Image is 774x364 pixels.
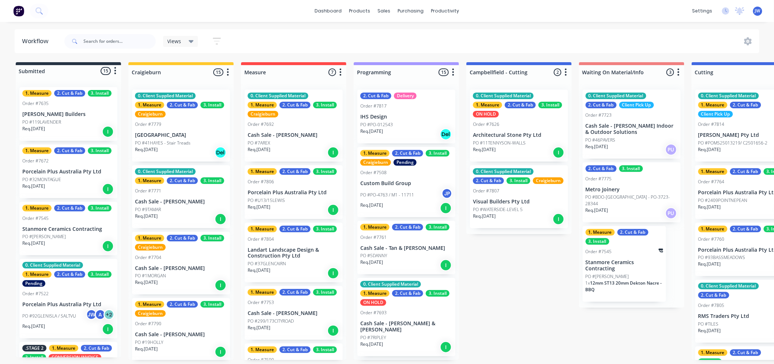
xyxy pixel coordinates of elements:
[473,146,496,153] p: Req. [DATE]
[88,147,112,154] div: 3. Install
[730,102,761,108] div: 2. Cut & Fab
[248,111,278,117] div: Craigieburn
[248,140,270,146] p: PO #7AREX
[360,290,390,297] div: 1. Measure
[698,93,759,99] div: 0. Client Supplied Material
[135,244,166,251] div: Craigieburn
[698,292,729,299] div: 2. Cut & Fab
[586,259,663,272] p: Stanmore Ceramics Contracting
[473,102,502,108] div: 1. Measure
[215,147,226,158] div: Del
[313,289,337,296] div: 3. Install
[215,279,226,291] div: I
[22,290,49,297] div: Order #7522
[392,224,423,230] div: 2. Cut & Fab
[730,226,761,232] div: 2. Cut & Fab
[698,349,728,356] div: 1. Measure
[135,301,164,308] div: 1. Measure
[248,247,340,259] p: Landart Landscape Design & Construction Pty Ltd
[13,5,24,16] img: Factory
[360,159,391,166] div: Craigieburn
[200,102,224,108] div: 3. Install
[586,187,678,193] p: Metro Joinery
[586,93,646,99] div: 0. Client Supplied Material
[586,102,617,108] div: 2. Cut & Fab
[248,102,277,108] div: 1. Measure
[81,345,112,352] div: 2. Cut & Fab
[248,267,270,274] p: Req. [DATE]
[248,318,294,324] p: PO #299/173CITYROAD
[135,93,196,99] div: 0. Client Supplied Material
[88,271,112,278] div: 3. Install
[473,199,565,205] p: Visual Builders Pty Ltd
[426,290,450,297] div: 3. Install
[248,226,277,232] div: 1. Measure
[327,147,339,158] div: I
[22,169,114,175] p: Porcelain Plus Australia Pty Ltd
[440,259,452,271] div: I
[553,147,564,158] div: I
[22,205,52,211] div: 1. Measure
[755,8,760,14] span: JW
[248,189,340,196] p: Porcelain Plus Australia Pty Ltd
[327,325,339,337] div: I
[586,280,662,293] span: 12mm ST13 20mm Dekton Nacre - BBQ
[22,301,114,308] p: Porcelain Plus Australia Pty Ltd
[22,233,66,240] p: PO #[PERSON_NAME]
[135,177,164,184] div: 1. Measure
[245,223,343,283] div: 1. Measure2. Cut & Fab3. InstallOrder #7804Landart Landscape Design & Construction Pty LtdPO #37G...
[360,245,452,251] p: Cash Sale - Tan & [PERSON_NAME]
[394,93,417,99] div: Delivery
[135,265,227,271] p: Cash Sale - [PERSON_NAME]
[22,323,45,330] p: Req. [DATE]
[360,192,414,198] p: PO #PO-4763 / M1 - 11711
[586,137,616,143] p: PO #46PAVERS
[135,140,191,146] p: PO #41HAYES - Stair Treads
[426,150,450,157] div: 3. Install
[49,345,78,352] div: 1. Measure
[586,248,612,255] div: Order #7545
[698,321,719,327] p: PO #TILES
[135,206,161,213] p: PO #9TAMAR
[135,339,163,346] p: PO #19HOLLY
[428,5,463,16] div: productivity
[248,260,286,267] p: PO #37GLENCAIRN
[279,289,311,296] div: 2. Cut & Fab
[665,144,677,155] div: PU
[248,146,270,153] p: Req. [DATE]
[132,298,230,361] div: 1. Measure2. Cut & Fab3. InstallCraigieburnOrder #7790Cash Sale - [PERSON_NAME]PO #19HOLLYReq.[DA...
[168,37,181,45] span: Views
[135,199,227,205] p: Cash Sale - [PERSON_NAME]
[360,121,393,128] p: PO #PO-012543
[88,205,112,211] div: 3. Install
[135,346,158,352] p: Req. [DATE]
[22,90,52,97] div: 1. Measure
[248,324,270,331] p: Req. [DATE]
[698,261,721,267] p: Req. [DATE]
[327,267,339,279] div: I
[698,327,721,334] p: Req. [DATE]
[104,309,114,320] div: + 2
[248,299,274,306] div: Order #7753
[360,299,386,306] div: ON HOLD
[698,283,759,289] div: 0. Client Supplied Material
[22,158,49,164] div: Order #7672
[245,286,343,340] div: 1. Measure2. Cut & Fab3. InstallOrder #7753Cash Sale - [PERSON_NAME]PO #299/173CITYROADReq.[DATE]I
[245,165,343,219] div: 1. Measure2. Cut & Fab3. InstallOrder #7806Porcelain Plus Australia Pty LtdPO #U13/15LEWISReq.[DA...
[49,354,101,361] div: CONVERSION INVOICE
[473,213,496,219] p: Req. [DATE]
[135,254,161,261] div: Order #7704
[698,111,733,117] div: Client Pick Up
[360,320,452,333] p: Cash Sale - [PERSON_NAME] & [PERSON_NAME]
[586,123,678,135] p: Cash Sale - [PERSON_NAME] Indoor & Outdoor Solutions
[360,150,390,157] div: 1. Measure
[507,177,530,184] div: 3. Install
[360,259,383,266] p: Req. [DATE]
[167,235,198,241] div: 2. Cut & Fab
[665,207,677,219] div: PU
[245,90,343,162] div: 0. Client Supplied Material1. Measure2. Cut & Fab3. InstallCraigieburnOrder #7692Cash Sale - [PER...
[346,5,374,16] div: products
[167,177,198,184] div: 2. Cut & Fab
[586,238,609,245] div: 3. Install
[698,197,748,204] p: PO #2409POINTNEPEAN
